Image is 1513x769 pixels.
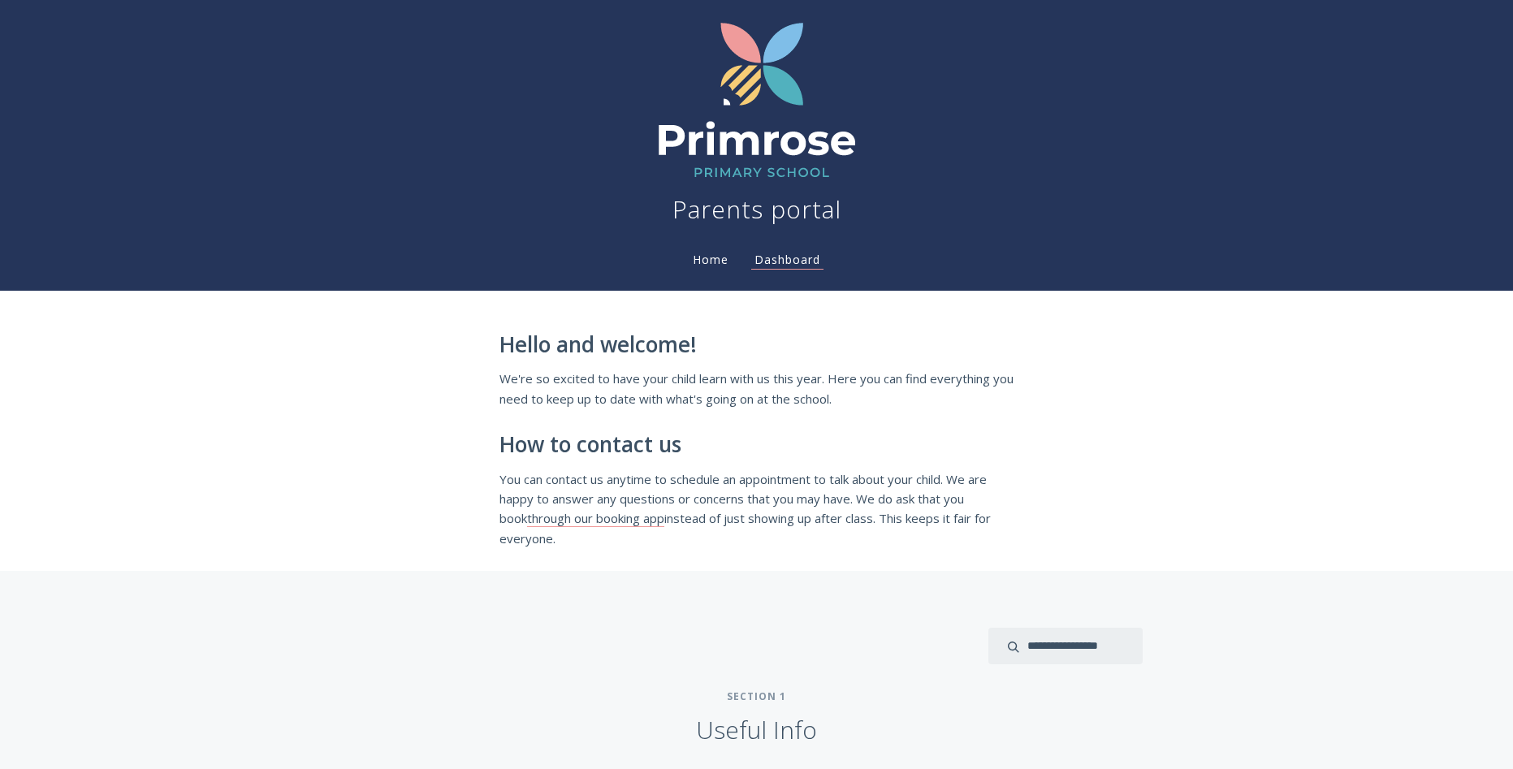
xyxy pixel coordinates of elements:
a: Dashboard [751,252,824,270]
h1: Parents portal [672,193,841,226]
input: search input [988,628,1143,664]
h2: Hello and welcome! [499,333,1014,357]
p: You can contact us anytime to schedule an appointment to talk about your child. We are happy to a... [499,469,1014,549]
h2: How to contact us [499,433,1014,457]
a: Home [689,252,732,267]
a: through our booking app [527,510,664,527]
p: We're so excited to have your child learn with us this year. Here you can find everything you nee... [499,369,1014,408]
